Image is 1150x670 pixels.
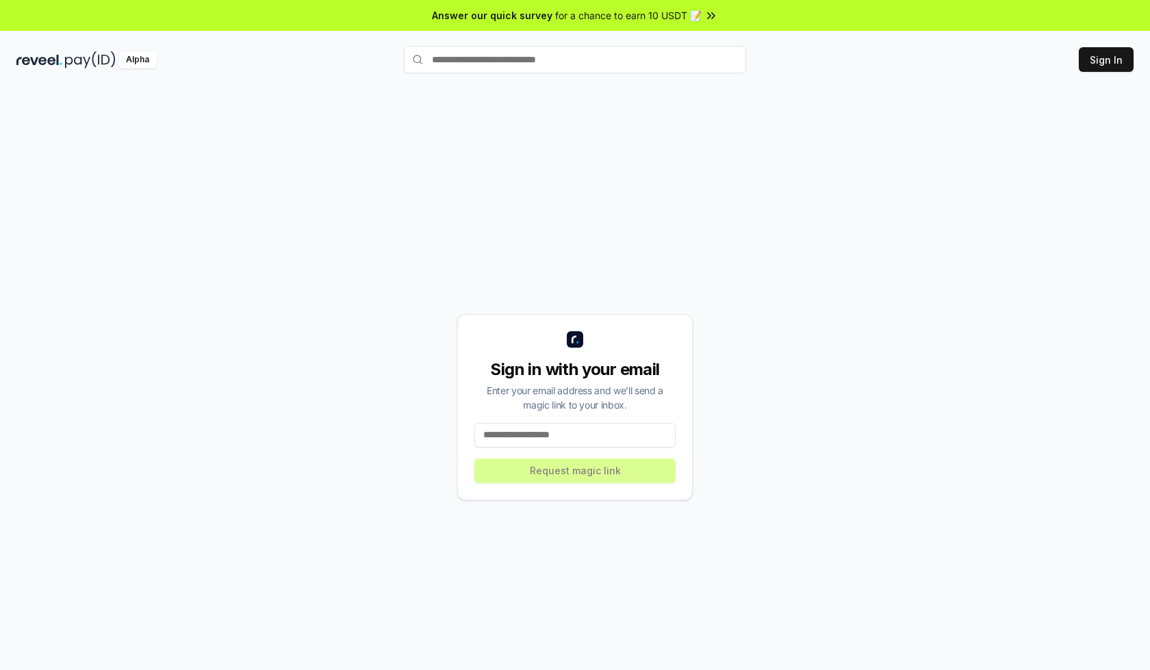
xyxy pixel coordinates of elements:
[1079,47,1134,72] button: Sign In
[118,51,157,68] div: Alpha
[65,51,116,68] img: pay_id
[555,8,702,23] span: for a chance to earn 10 USDT 📝
[432,8,552,23] span: Answer our quick survey
[474,383,676,412] div: Enter your email address and we’ll send a magic link to your inbox.
[567,331,583,348] img: logo_small
[474,359,676,381] div: Sign in with your email
[16,51,62,68] img: reveel_dark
